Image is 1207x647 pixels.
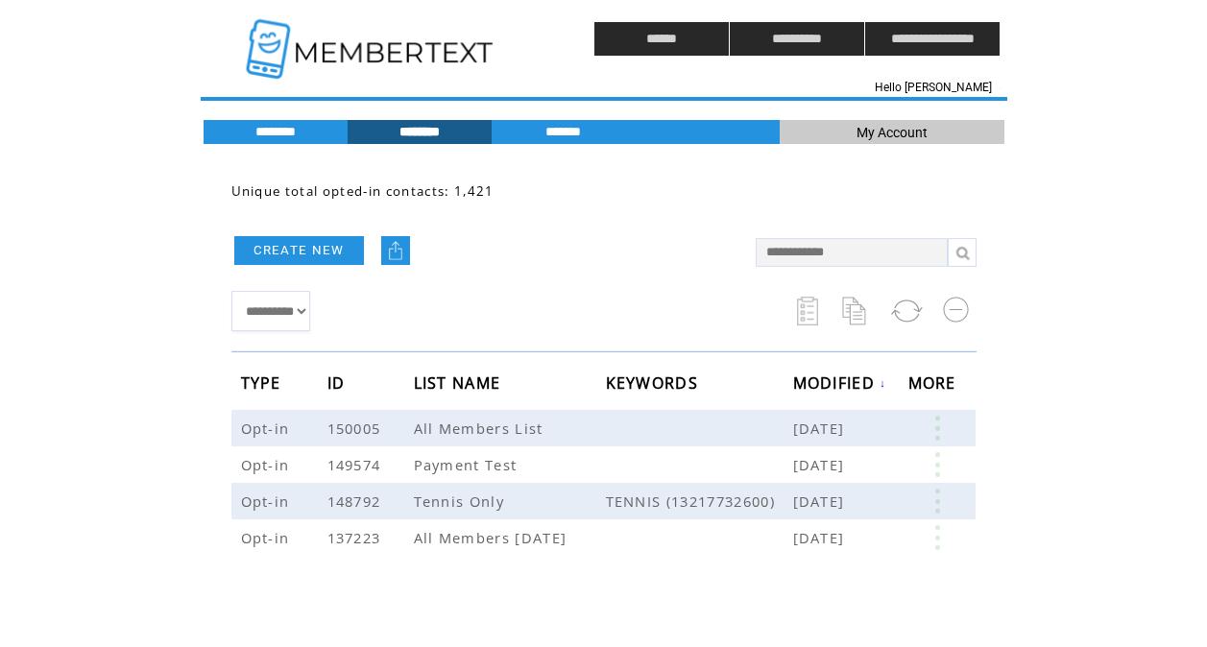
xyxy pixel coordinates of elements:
[606,491,793,511] span: TENNIS (13217732600)
[241,368,286,403] span: TYPE
[234,236,364,265] a: CREATE NEW
[241,419,295,438] span: Opt-in
[414,368,506,403] span: LIST NAME
[241,376,286,388] a: TYPE
[793,377,887,389] a: MODIFIED↓
[241,455,295,474] span: Opt-in
[327,491,386,511] span: 148792
[327,528,386,547] span: 137223
[414,491,510,511] span: Tennis Only
[414,419,548,438] span: All Members List
[241,491,295,511] span: Opt-in
[875,81,992,94] span: Hello [PERSON_NAME]
[231,182,495,200] span: Unique total opted-in contacts: 1,421
[327,419,386,438] span: 150005
[414,455,522,474] span: Payment Test
[327,455,386,474] span: 149574
[908,368,961,403] span: MORE
[793,419,850,438] span: [DATE]
[793,528,850,547] span: [DATE]
[414,376,506,388] a: LIST NAME
[327,376,350,388] a: ID
[241,528,295,547] span: Opt-in
[414,528,572,547] span: All Members [DATE]
[606,368,704,403] span: KEYWORDS
[606,376,704,388] a: KEYWORDS
[327,368,350,403] span: ID
[793,368,881,403] span: MODIFIED
[857,125,928,140] span: My Account
[793,491,850,511] span: [DATE]
[793,455,850,474] span: [DATE]
[386,241,405,260] img: upload.png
